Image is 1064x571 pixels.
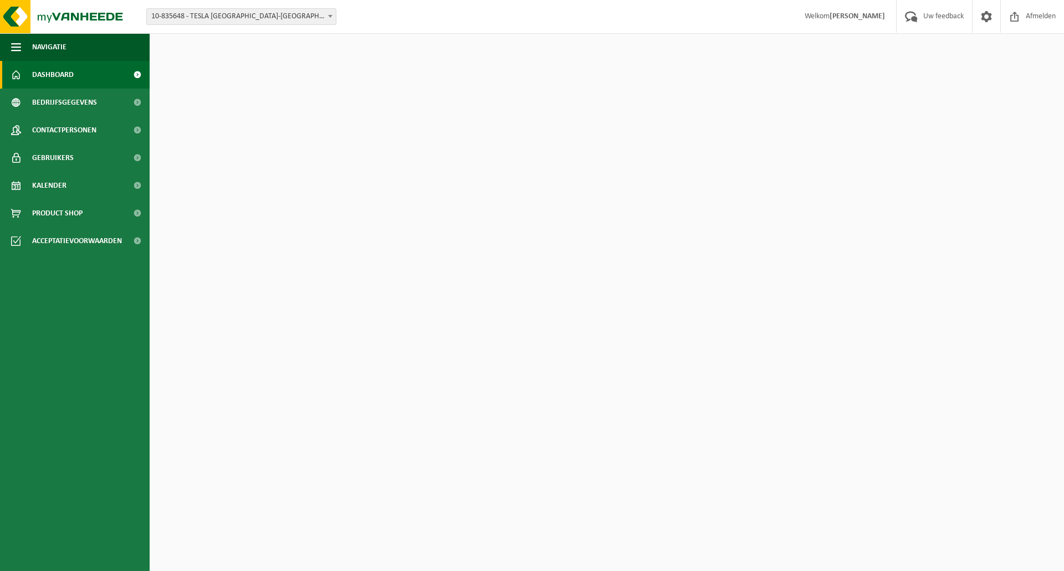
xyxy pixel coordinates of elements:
span: Product Shop [32,199,83,227]
span: Bedrijfsgegevens [32,89,97,116]
span: 10-835648 - TESLA BELGIUM-BRUSSEL 1 - ZAVENTEM [146,8,336,25]
span: Kalender [32,172,66,199]
span: Dashboard [32,61,74,89]
span: Navigatie [32,33,66,61]
span: 10-835648 - TESLA BELGIUM-BRUSSEL 1 - ZAVENTEM [147,9,336,24]
span: Contactpersonen [32,116,96,144]
span: Gebruikers [32,144,74,172]
span: Acceptatievoorwaarden [32,227,122,255]
strong: [PERSON_NAME] [830,12,885,20]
